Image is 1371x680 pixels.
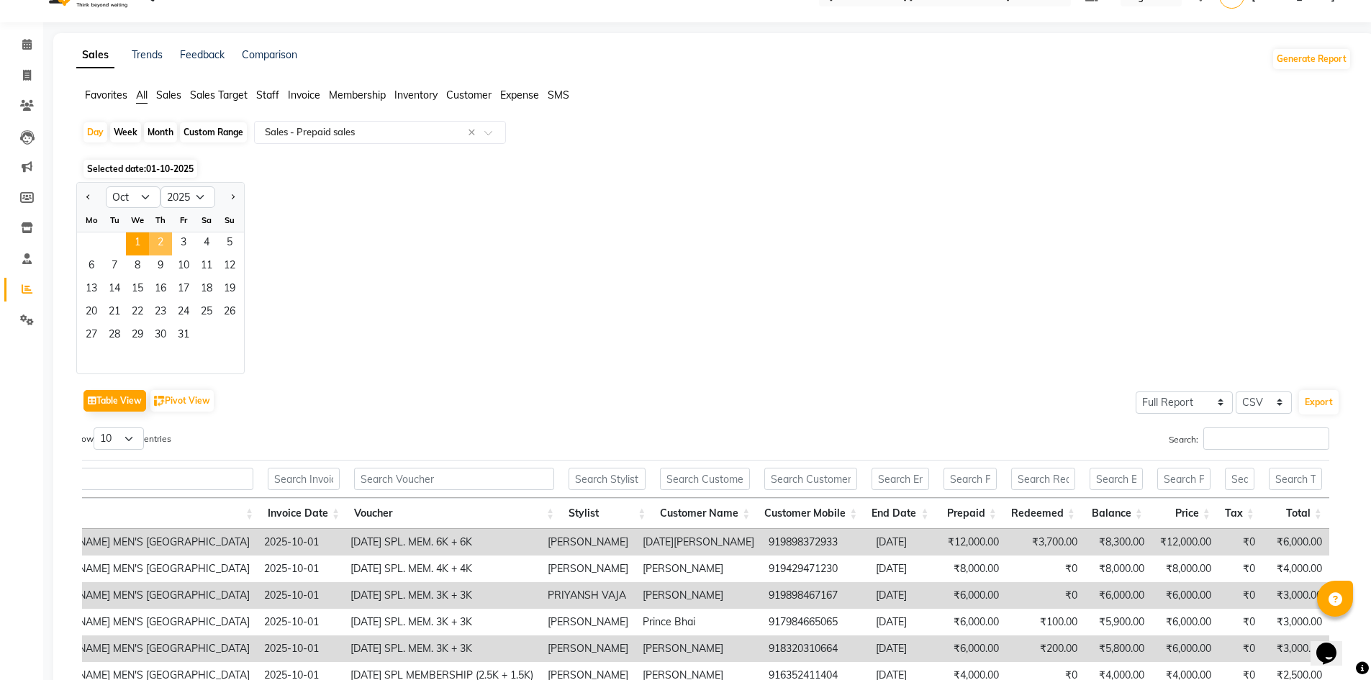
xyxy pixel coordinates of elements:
[80,255,103,278] div: Monday, October 6, 2025
[1262,609,1329,635] td: ₹3,000.00
[446,89,492,101] span: Customer
[195,232,218,255] div: Saturday, October 4, 2025
[256,89,279,101] span: Staff
[71,427,171,450] label: Show entries
[149,278,172,302] span: 16
[561,498,653,529] th: Stylist: activate to sort column ascending
[1151,556,1218,582] td: ₹8,000.00
[500,89,539,101] span: Expense
[761,529,869,556] td: 919898372933
[195,232,218,255] span: 4
[1085,582,1151,609] td: ₹6,000.00
[22,609,257,635] td: [PERSON_NAME] MEN'S [GEOGRAPHIC_DATA]
[869,529,939,556] td: [DATE]
[103,302,126,325] span: 21
[653,498,757,529] th: Customer Name: activate to sort column ascending
[761,582,869,609] td: 919898467167
[195,255,218,278] div: Saturday, October 11, 2025
[22,635,257,662] td: [PERSON_NAME] MEN'S [GEOGRAPHIC_DATA]
[1203,427,1329,450] input: Search:
[261,498,347,529] th: Invoice Date: activate to sort column ascending
[635,529,761,556] td: [DATE][PERSON_NAME]
[347,498,561,529] th: Voucher: activate to sort column ascending
[1262,582,1329,609] td: ₹3,000.00
[944,468,997,490] input: Search Prepaid
[172,278,195,302] div: Friday, October 17, 2025
[343,582,540,609] td: [DATE] SPL. MEM. 3K + 3K
[149,232,172,255] div: Thursday, October 2, 2025
[394,89,438,101] span: Inventory
[80,278,103,302] div: Monday, October 13, 2025
[80,302,103,325] div: Monday, October 20, 2025
[172,325,195,348] span: 31
[1085,609,1151,635] td: ₹5,900.00
[126,255,149,278] span: 8
[22,582,257,609] td: [PERSON_NAME] MEN'S [GEOGRAPHIC_DATA]
[126,278,149,302] span: 15
[149,232,172,255] span: 2
[1218,582,1262,609] td: ₹0
[83,122,107,142] div: Day
[329,89,386,101] span: Membership
[149,302,172,325] div: Thursday, October 23, 2025
[1218,498,1262,529] th: Tax: activate to sort column ascending
[1151,609,1218,635] td: ₹6,000.00
[132,48,163,61] a: Trends
[468,125,480,140] span: Clear all
[1273,49,1350,69] button: Generate Report
[110,122,141,142] div: Week
[548,89,569,101] span: SMS
[1218,635,1262,662] td: ₹0
[343,556,540,582] td: [DATE] SPL. MEM. 4K + 4K
[22,556,257,582] td: [PERSON_NAME] MEN'S [GEOGRAPHIC_DATA]
[80,302,103,325] span: 20
[242,48,297,61] a: Comparison
[160,186,215,208] select: Select year
[218,278,241,302] div: Sunday, October 19, 2025
[103,302,126,325] div: Tuesday, October 21, 2025
[106,186,160,208] select: Select month
[126,325,149,348] div: Wednesday, October 29, 2025
[126,232,149,255] div: Wednesday, October 1, 2025
[218,302,241,325] span: 26
[869,556,939,582] td: [DATE]
[540,609,635,635] td: [PERSON_NAME]
[1011,468,1075,490] input: Search Redeemed
[1004,498,1082,529] th: Redeemed: activate to sort column ascending
[761,635,869,662] td: 918320310664
[103,325,126,348] span: 28
[195,302,218,325] div: Saturday, October 25, 2025
[1262,635,1329,662] td: ₹3,000.00
[540,556,635,582] td: [PERSON_NAME]
[1218,556,1262,582] td: ₹0
[257,556,343,582] td: 2025-10-01
[761,556,869,582] td: 919429471230
[1225,468,1254,490] input: Search Tax
[1090,468,1143,490] input: Search Balance
[1151,635,1218,662] td: ₹6,000.00
[635,582,761,609] td: [PERSON_NAME]
[872,468,928,490] input: Search End Date
[85,89,127,101] span: Favorites
[195,278,218,302] span: 18
[354,468,554,490] input: Search Voucher
[764,468,857,490] input: Search Customer Mobile
[343,609,540,635] td: [DATE] SPL. MEM. 3K + 3K
[172,209,195,232] div: Fr
[150,390,214,412] button: Pivot View
[864,498,936,529] th: End Date: activate to sort column ascending
[1269,468,1322,490] input: Search Total
[172,255,195,278] span: 10
[218,302,241,325] div: Sunday, October 26, 2025
[149,255,172,278] span: 9
[83,390,146,412] button: Table View
[1006,556,1085,582] td: ₹0
[195,209,218,232] div: Sa
[635,609,761,635] td: Prince Bhai
[103,278,126,302] span: 14
[1006,635,1085,662] td: ₹200.00
[1006,529,1085,556] td: ₹3,700.00
[218,209,241,232] div: Su
[126,302,149,325] div: Wednesday, October 22, 2025
[1085,529,1151,556] td: ₹8,300.00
